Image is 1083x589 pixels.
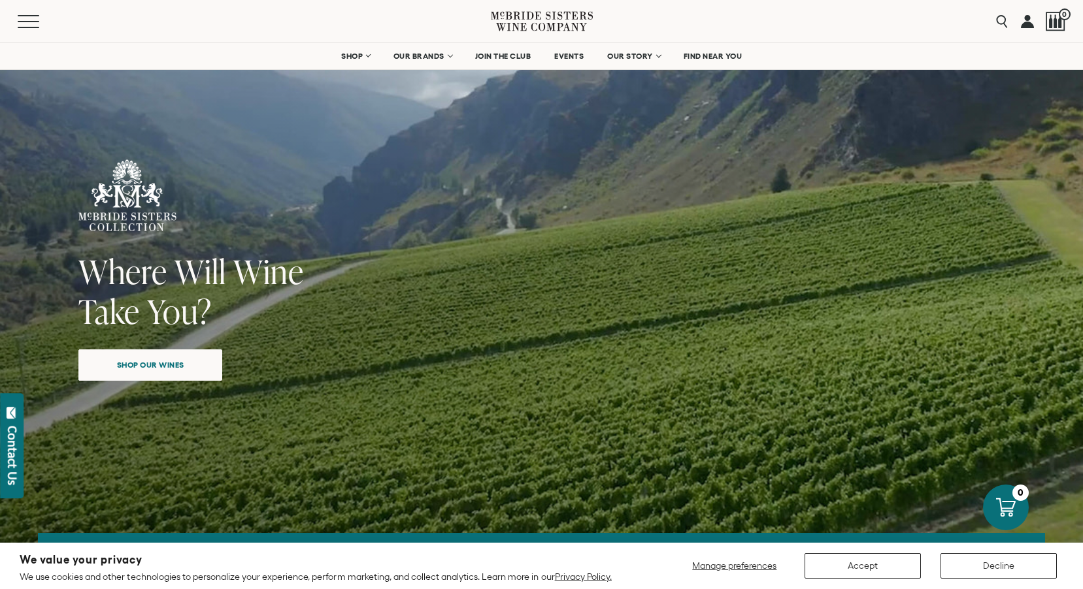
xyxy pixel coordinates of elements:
a: Shop our wines [78,349,222,381]
span: OUR STORY [607,52,653,61]
span: Manage preferences [692,560,776,571]
span: EVENTS [554,52,584,61]
a: EVENTS [546,43,592,69]
span: JOIN THE CLUB [475,52,531,61]
span: Where [78,249,167,294]
span: Shop our wines [94,352,207,377]
span: Will [175,249,226,294]
span: You? [147,289,212,334]
button: Manage preferences [684,553,785,579]
span: FIND NEAR YOU [684,52,742,61]
a: Privacy Policy. [555,571,612,582]
a: OUR BRANDS [385,43,460,69]
span: Take [78,289,140,334]
span: OUR BRANDS [393,52,444,61]
span: 0 [1059,8,1071,20]
a: JOIN THE CLUB [467,43,540,69]
button: Accept [805,553,921,579]
a: SHOP [333,43,378,69]
h2: We value your privacy [20,554,612,565]
div: 0 [1012,485,1029,501]
span: SHOP [341,52,363,61]
button: Mobile Menu Trigger [18,15,65,28]
div: Contact Us [6,426,19,485]
a: FIND NEAR YOU [675,43,751,69]
p: We use cookies and other technologies to personalize your experience, perform marketing, and coll... [20,571,612,582]
a: OUR STORY [599,43,669,69]
button: Decline [941,553,1057,579]
span: Wine [233,249,304,294]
